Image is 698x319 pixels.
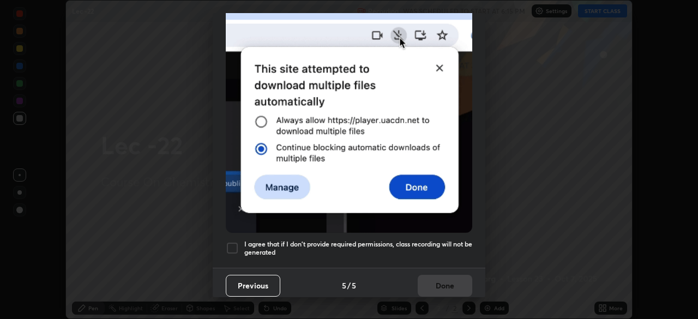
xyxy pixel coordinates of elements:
[342,280,346,291] h4: 5
[347,280,351,291] h4: /
[226,275,280,297] button: Previous
[352,280,356,291] h4: 5
[244,240,472,257] h5: I agree that if I don't provide required permissions, class recording will not be generated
